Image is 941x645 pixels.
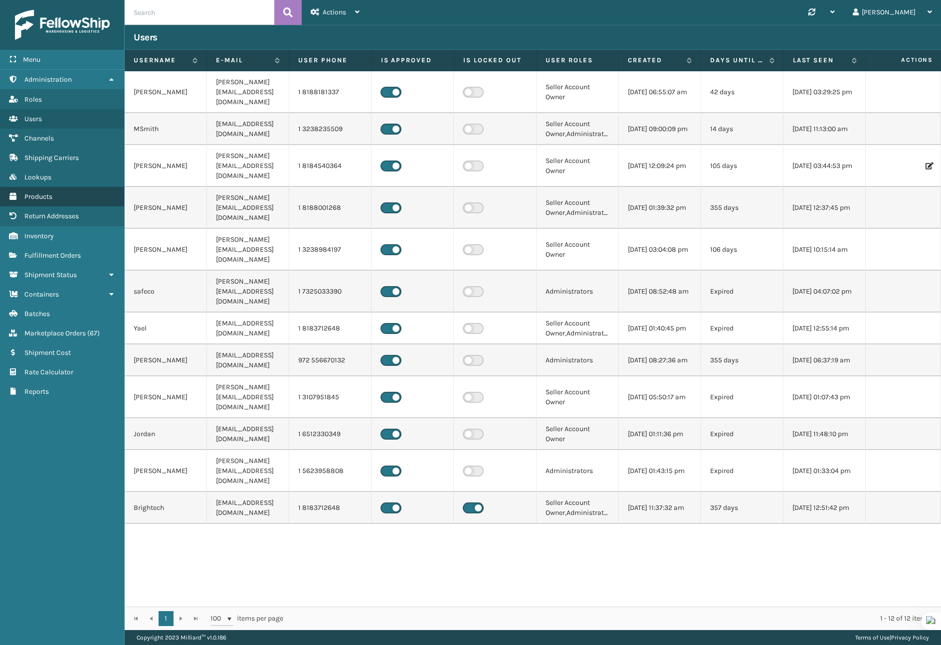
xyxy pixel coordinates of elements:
td: [DATE] 08:52:48 am [619,271,701,313]
td: Expired [701,418,783,450]
label: E-mail [216,56,270,65]
span: Administration [24,75,72,84]
td: Seller Account Owner,Administrators [537,313,619,344]
span: Marketplace Orders [24,329,86,337]
td: 42 days [701,71,783,113]
td: [DATE] 12:51:42 pm [783,492,866,524]
span: Actions [869,52,939,68]
td: [PERSON_NAME] [125,229,207,271]
span: Shipment Cost [24,348,71,357]
td: [EMAIL_ADDRESS][DOMAIN_NAME] [207,344,289,376]
td: [DATE] 11:37:32 am [619,492,701,524]
td: Expired [701,313,783,344]
td: Administrators [537,450,619,492]
td: 1 3107951845 [289,376,372,418]
td: 1 8183712648 [289,313,372,344]
td: [DATE] 01:33:04 pm [783,450,866,492]
label: Is Locked Out [463,56,527,65]
td: 105 days [701,145,783,187]
td: Jordan [125,418,207,450]
td: Expired [701,376,783,418]
td: [PERSON_NAME] [125,450,207,492]
td: 106 days [701,229,783,271]
td: 972 556670132 [289,344,372,376]
td: 14 days [701,113,783,145]
label: Last Seen [793,56,847,65]
div: | [855,630,929,645]
span: Reports [24,387,49,396]
label: Days until password expires [710,56,764,65]
span: Batches [24,310,50,318]
td: [PERSON_NAME] [125,145,207,187]
td: [DATE] 09:00:09 pm [619,113,701,145]
td: [DATE] 01:43:15 pm [619,450,701,492]
td: 1 6512330349 [289,418,372,450]
td: Seller Account Owner [537,376,619,418]
td: Yael [125,313,207,344]
td: 1 8184540364 [289,145,372,187]
a: Terms of Use [855,634,890,641]
td: 1 7325033390 [289,271,372,313]
td: [DATE] 11:48:10 pm [783,418,866,450]
td: MSmith [125,113,207,145]
td: [PERSON_NAME][EMAIL_ADDRESS][DOMAIN_NAME] [207,376,289,418]
td: [DATE] 01:40:45 pm [619,313,701,344]
i: Edit [926,162,932,169]
label: User Roles [546,56,609,65]
a: 1 [159,611,174,626]
td: 355 days [701,344,783,376]
td: Brightech [125,492,207,524]
td: [DATE] 12:37:45 pm [783,187,866,229]
div: 1 - 12 of 12 items [297,614,930,624]
td: Seller Account Owner,Administrators [537,113,619,145]
td: [EMAIL_ADDRESS][DOMAIN_NAME] [207,313,289,344]
label: Created [628,56,682,65]
img: logo [15,10,110,40]
td: [EMAIL_ADDRESS][DOMAIN_NAME] [207,113,289,145]
td: [DATE] 08:27:36 am [619,344,701,376]
h3: Users [134,31,158,43]
td: [DATE] 11:13:00 am [783,113,866,145]
td: Expired [701,450,783,492]
td: [PERSON_NAME] [125,376,207,418]
td: [PERSON_NAME][EMAIL_ADDRESS][DOMAIN_NAME] [207,71,289,113]
td: [EMAIL_ADDRESS][DOMAIN_NAME] [207,418,289,450]
a: Privacy Policy [891,634,929,641]
td: 1 3238984197 [289,229,372,271]
td: Seller Account Owner [537,418,619,450]
td: Seller Account Owner [537,71,619,113]
td: [DATE] 03:44:53 pm [783,145,866,187]
span: Channels [24,134,54,143]
td: [PERSON_NAME] [125,344,207,376]
td: [PERSON_NAME][EMAIL_ADDRESS][DOMAIN_NAME] [207,450,289,492]
span: Users [24,115,42,123]
td: [EMAIL_ADDRESS][DOMAIN_NAME] [207,492,289,524]
td: [PERSON_NAME][EMAIL_ADDRESS][DOMAIN_NAME] [207,229,289,271]
td: [PERSON_NAME][EMAIL_ADDRESS][DOMAIN_NAME] [207,187,289,229]
td: [DATE] 04:07:02 pm [783,271,866,313]
td: 1 3238235509 [289,113,372,145]
td: Administrators [537,271,619,313]
span: Rate Calculator [24,368,73,376]
td: [DATE] 12:09:24 pm [619,145,701,187]
td: [PERSON_NAME][EMAIL_ADDRESS][DOMAIN_NAME] [207,271,289,313]
td: [DATE] 03:04:08 pm [619,229,701,271]
td: [DATE] 06:55:07 am [619,71,701,113]
td: [DATE] 01:11:36 pm [619,418,701,450]
td: Seller Account Owner [537,145,619,187]
td: [DATE] 06:37:19 am [783,344,866,376]
td: 1 5623958808 [289,450,372,492]
span: Lookups [24,173,51,181]
td: Expired [701,271,783,313]
td: 1 8188001268 [289,187,372,229]
span: 100 [210,614,225,624]
span: Products [24,192,52,201]
td: [DATE] 03:29:25 pm [783,71,866,113]
td: [DATE] 12:55:14 pm [783,313,866,344]
label: Is Approved [381,56,445,65]
span: Shipment Status [24,271,77,279]
span: Shipping Carriers [24,154,79,162]
td: Seller Account Owner [537,229,619,271]
span: Actions [323,8,346,16]
label: User phone [298,56,362,65]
